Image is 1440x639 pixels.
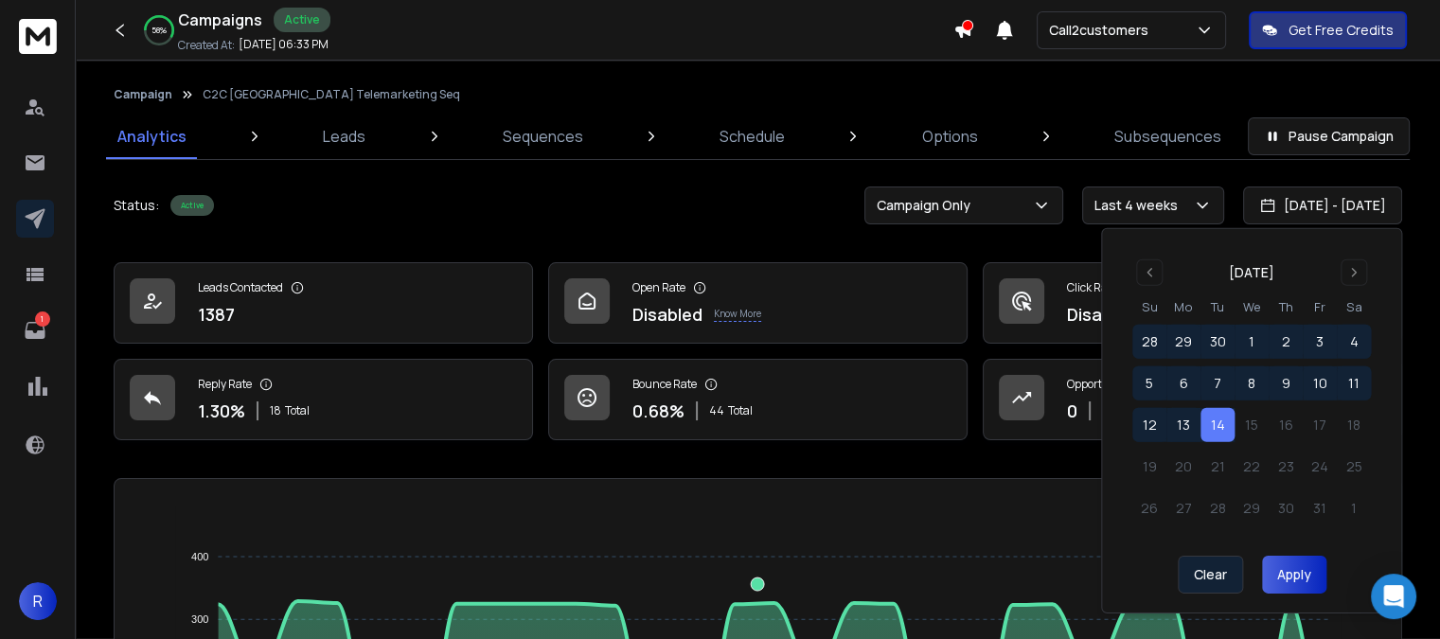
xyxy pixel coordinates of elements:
p: Know More [714,307,761,322]
button: 14 [1200,408,1235,442]
p: Reply Rate [198,377,252,392]
th: Wednesday [1235,297,1269,317]
p: Leads [323,125,365,148]
div: Active [170,195,214,216]
button: Pause Campaign [1248,117,1410,155]
p: Created At: [178,38,235,53]
th: Tuesday [1200,297,1235,317]
button: Get Free Credits [1249,11,1407,49]
button: 12 [1132,408,1166,442]
button: Go to previous month [1136,259,1163,286]
th: Saturday [1337,297,1371,317]
th: Friday [1303,297,1337,317]
div: Active [274,8,330,32]
span: 18 [270,403,281,418]
button: 13 [1166,408,1200,442]
button: 6 [1166,366,1200,400]
p: Bounce Rate [632,377,697,392]
p: Disabled [632,301,702,328]
a: Open RateDisabledKnow More [548,262,968,344]
button: 3 [1303,325,1337,359]
th: Thursday [1269,297,1303,317]
button: 30 [1200,325,1235,359]
p: 0 [1067,398,1077,424]
p: Click Rate [1067,280,1117,295]
button: 4 [1337,325,1371,359]
p: 1387 [198,301,235,328]
a: Leads Contacted1387 [114,262,533,344]
a: Subsequences [1103,114,1233,159]
button: 1 [1235,325,1269,359]
p: Options [922,125,978,148]
a: 1 [16,311,54,349]
tspan: 400 [191,551,208,562]
p: Opportunities [1067,377,1138,392]
p: Analytics [117,125,187,148]
a: Analytics [106,114,198,159]
p: Open Rate [632,280,685,295]
button: 28 [1132,325,1166,359]
p: Call2customers [1049,21,1156,40]
a: Reply Rate1.30%18Total [114,359,533,440]
button: 11 [1337,366,1371,400]
button: Apply [1262,556,1326,594]
button: 9 [1269,366,1303,400]
a: Bounce Rate0.68%44Total [548,359,968,440]
p: 0.68 % [632,398,684,424]
p: 1.30 % [198,398,245,424]
p: 58 % [151,25,167,36]
p: Last 4 weeks [1094,196,1185,215]
p: Leads Contacted [198,280,283,295]
button: 7 [1200,366,1235,400]
button: R [19,582,57,620]
div: [DATE] [1229,263,1274,282]
button: 10 [1303,366,1337,400]
button: 29 [1166,325,1200,359]
button: Clear [1178,556,1243,594]
span: 44 [709,403,724,418]
p: 1 [35,311,50,327]
th: Sunday [1132,297,1166,317]
p: Campaign Only [877,196,978,215]
p: [DATE] 06:33 PM [239,37,329,52]
p: Subsequences [1114,125,1221,148]
th: Monday [1166,297,1200,317]
p: Status: [114,196,159,215]
button: Campaign [114,87,172,102]
button: 2 [1269,325,1303,359]
button: 8 [1235,366,1269,400]
p: Schedule [720,125,785,148]
a: Sequences [491,114,595,159]
div: Open Intercom Messenger [1371,574,1416,619]
a: Options [911,114,989,159]
span: Total [285,403,310,418]
p: Get Free Credits [1289,21,1394,40]
h1: Campaigns [178,9,262,31]
a: Opportunities0$0 [983,359,1402,440]
p: C2C [GEOGRAPHIC_DATA] Telemarketing Seq [203,87,460,102]
p: Sequences [503,125,583,148]
a: Schedule [708,114,796,159]
span: Total [728,403,753,418]
p: Disabled [1067,301,1137,328]
tspan: 300 [191,613,208,625]
button: Go to next month [1341,259,1367,286]
button: 5 [1132,366,1166,400]
a: Leads [311,114,377,159]
a: Click RateDisabledKnow More [983,262,1402,344]
button: [DATE] - [DATE] [1243,186,1402,224]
